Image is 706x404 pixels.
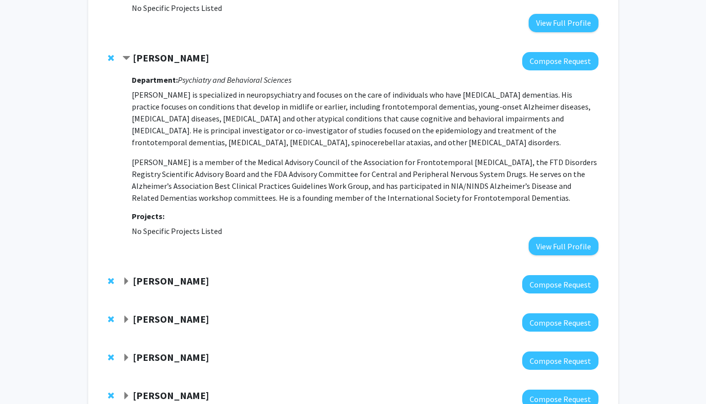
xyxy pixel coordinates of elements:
button: View Full Profile [529,14,598,32]
p: [PERSON_NAME] is a member of the Medical Advisory Council of the Association for Frontotemporal [... [132,156,598,204]
strong: [PERSON_NAME] [133,275,209,287]
strong: Projects: [132,211,164,221]
strong: [PERSON_NAME] [133,313,209,325]
button: Compose Request to Liana Rosenthal [522,275,598,293]
button: View Full Profile [529,237,598,255]
button: Compose Request to Cynthia Munro [522,313,598,332]
span: No Specific Projects Listed [132,3,222,13]
span: Expand Russell Margolis Bookmark [122,354,130,362]
p: [PERSON_NAME] is specialized in neuropsychiatry and focuses on the care of individuals who have [... [132,89,598,148]
span: Remove Russell Margolis from bookmarks [108,353,114,361]
span: Expand Liana Rosenthal Bookmark [122,278,130,286]
span: Remove Alfredo Kirkwood from bookmarks [108,392,114,400]
span: No Specific Projects Listed [132,226,222,236]
span: Remove Cynthia Munro from bookmarks [108,315,114,323]
span: Contract Chiadi Onyike Bookmark [122,55,130,62]
span: Expand Alfredo Kirkwood Bookmark [122,392,130,400]
button: Compose Request to Russell Margolis [522,351,598,370]
strong: [PERSON_NAME] [133,351,209,363]
strong: Department: [132,75,178,85]
strong: [PERSON_NAME] [133,389,209,402]
i: Psychiatry and Behavioral Sciences [178,75,291,85]
button: Compose Request to Chiadi Onyike [522,52,598,70]
iframe: Chat [7,359,42,397]
strong: [PERSON_NAME] [133,52,209,64]
span: Remove Chiadi Onyike from bookmarks [108,54,114,62]
span: Expand Cynthia Munro Bookmark [122,316,130,324]
span: Remove Liana Rosenthal from bookmarks [108,277,114,285]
